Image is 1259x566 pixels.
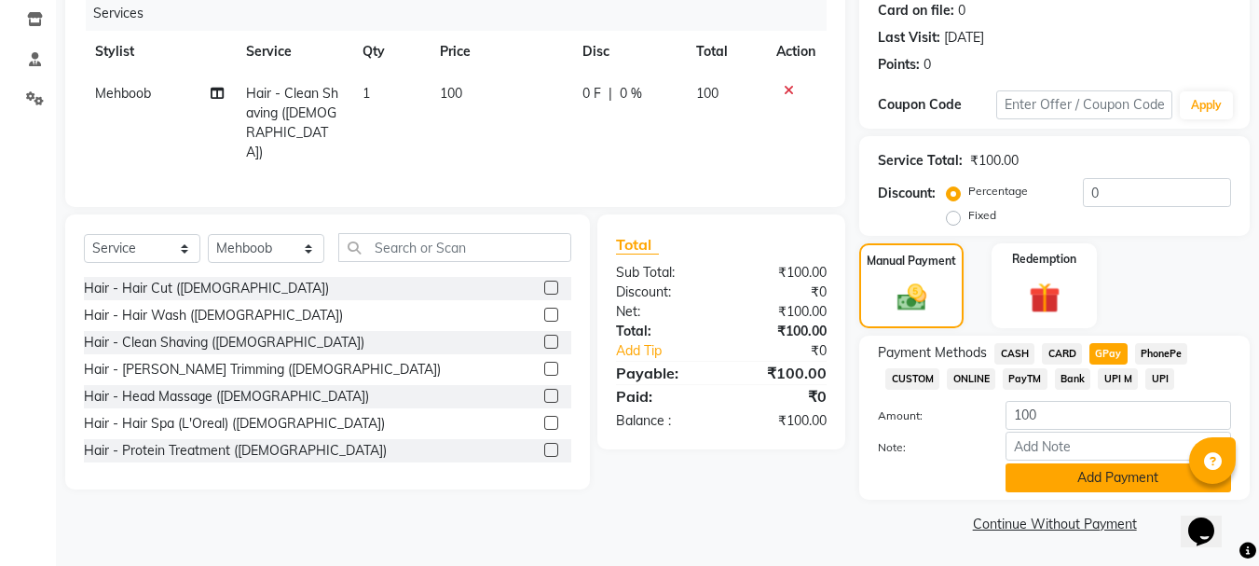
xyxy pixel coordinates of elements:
[1098,368,1138,390] span: UPI M
[602,283,721,302] div: Discount:
[609,84,612,104] span: |
[924,55,931,75] div: 0
[944,28,984,48] div: [DATE]
[84,441,387,461] div: Hair - Protein Treatment ([DEMOGRAPHIC_DATA])
[721,283,841,302] div: ₹0
[888,281,936,314] img: _cash.svg
[1006,432,1231,461] input: Add Note
[338,233,571,262] input: Search or Scan
[616,235,659,255] span: Total
[765,31,827,73] th: Action
[602,302,721,322] div: Net:
[1089,343,1128,365] span: GPay
[1003,368,1047,390] span: PayTM
[602,322,721,341] div: Total:
[878,343,987,363] span: Payment Methods
[994,343,1034,365] span: CASH
[1006,463,1231,492] button: Add Payment
[878,55,920,75] div: Points:
[84,306,343,325] div: Hair - Hair Wash ([DEMOGRAPHIC_DATA])
[602,362,721,384] div: Payable:
[864,407,991,424] label: Amount:
[620,84,642,104] span: 0 %
[864,439,991,456] label: Note:
[878,95,995,115] div: Coupon Code
[1135,343,1188,365] span: PhonePe
[582,84,601,104] span: 0 F
[1145,368,1174,390] span: UPI
[84,279,329,298] div: Hair - Hair Cut ([DEMOGRAPHIC_DATA])
[84,387,369,407] div: Hair - Head Massage ([DEMOGRAPHIC_DATA])
[1020,279,1070,317] img: _gift.svg
[721,322,841,341] div: ₹100.00
[351,31,429,73] th: Qty
[721,385,841,407] div: ₹0
[721,263,841,283] div: ₹100.00
[970,151,1019,171] div: ₹100.00
[602,263,721,283] div: Sub Total:
[95,85,151,102] span: Mehboob
[246,85,338,160] span: Hair - Clean Shaving ([DEMOGRAPHIC_DATA])
[885,368,939,390] span: CUSTOM
[878,28,940,48] div: Last Visit:
[685,31,765,73] th: Total
[429,31,571,73] th: Price
[947,368,995,390] span: ONLINE
[1181,491,1240,547] iframe: chat widget
[602,385,721,407] div: Paid:
[84,31,235,73] th: Stylist
[742,341,842,361] div: ₹0
[602,341,741,361] a: Add Tip
[721,411,841,431] div: ₹100.00
[1012,251,1076,268] label: Redemption
[363,85,370,102] span: 1
[968,207,996,224] label: Fixed
[84,360,441,380] div: Hair - [PERSON_NAME] Trimming ([DEMOGRAPHIC_DATA])
[84,414,385,434] div: Hair - Hair Spa (L'Oreal) ([DEMOGRAPHIC_DATA])
[696,85,718,102] span: 100
[996,90,1172,119] input: Enter Offer / Coupon Code
[1006,401,1231,430] input: Amount
[235,31,351,73] th: Service
[440,85,462,102] span: 100
[958,1,965,21] div: 0
[721,362,841,384] div: ₹100.00
[867,253,956,269] label: Manual Payment
[84,333,364,352] div: Hair - Clean Shaving ([DEMOGRAPHIC_DATA])
[1042,343,1082,365] span: CARD
[1180,91,1233,119] button: Apply
[968,183,1028,200] label: Percentage
[863,515,1246,534] a: Continue Without Payment
[878,1,954,21] div: Card on file:
[1055,368,1091,390] span: Bank
[602,411,721,431] div: Balance :
[571,31,685,73] th: Disc
[878,184,936,203] div: Discount:
[878,151,963,171] div: Service Total:
[721,302,841,322] div: ₹100.00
